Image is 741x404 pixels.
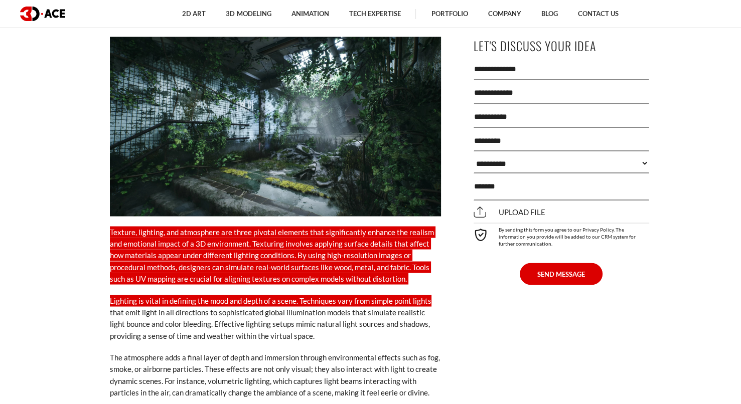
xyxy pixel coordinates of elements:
[474,35,649,57] p: Let's Discuss Your Idea
[520,263,603,285] button: SEND MESSAGE
[20,7,65,21] img: logo dark
[110,37,441,216] img: environment art
[110,295,441,342] p: Lighting is vital in defining the mood and depth of a scene. Techniques vary from simple point li...
[474,208,545,217] span: Upload file
[110,226,441,285] p: Texture, lighting, and atmosphere are three pivotal elements that significantly enhance the reali...
[474,223,649,247] div: By sending this form you agree to our Privacy Policy. The information you provide will be added t...
[110,351,441,398] p: The atmosphere adds a final layer of depth and immersion through environmental effects such as fo...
